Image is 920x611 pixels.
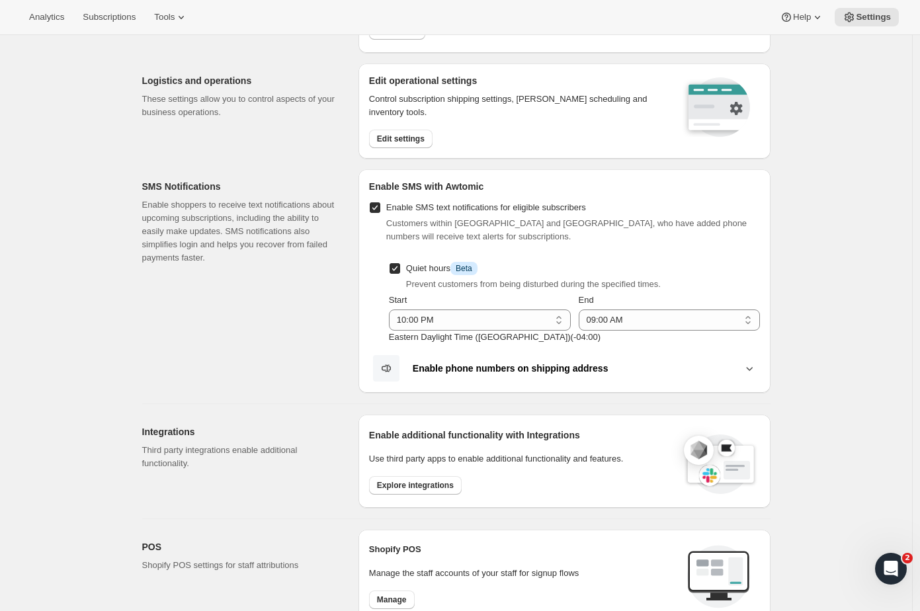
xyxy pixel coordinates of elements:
span: Beta [456,263,472,274]
button: Edit settings [369,130,433,148]
span: Quiet hours [406,263,478,273]
button: Settings [835,8,899,26]
button: Manage [369,591,415,609]
span: Manage [377,594,407,605]
button: Subscriptions [75,8,144,26]
span: Explore integrations [377,480,454,491]
h2: Integrations [142,425,337,438]
b: Enable phone numbers on shipping address [413,363,608,374]
h2: Edit operational settings [369,74,665,87]
span: End [579,295,594,305]
button: Tools [146,8,196,26]
p: These settings allow you to control aspects of your business operations. [142,93,337,119]
p: Third party integrations enable additional functionality. [142,444,337,470]
button: Help [772,8,832,26]
p: Shopify POS settings for staff attributions [142,559,337,572]
span: Subscriptions [83,12,136,22]
h2: POS [142,540,337,553]
span: Customers within [GEOGRAPHIC_DATA] and [GEOGRAPHIC_DATA], who have added phone numbers will recei... [386,218,747,241]
h2: Enable SMS with Awtomic [369,180,760,193]
h2: Shopify POS [369,543,677,556]
p: Control subscription shipping settings, [PERSON_NAME] scheduling and inventory tools. [369,93,665,119]
p: Enable shoppers to receive text notifications about upcoming subscriptions, including the ability... [142,198,337,265]
span: Start [389,295,407,305]
span: Edit settings [377,134,425,144]
span: Settings [856,12,891,22]
button: Analytics [21,8,72,26]
span: Enable SMS text notifications for eligible subscribers [386,202,586,212]
h2: Logistics and operations [142,74,337,87]
span: Prevent customers from being disturbed during the specified times. [406,279,661,289]
p: Manage the staff accounts of your staff for signup flows [369,567,677,580]
span: Analytics [29,12,64,22]
span: 2 [902,553,913,563]
span: Tools [154,12,175,22]
p: Eastern Daylight Time ([GEOGRAPHIC_DATA]) ( -04 : 00 ) [389,331,760,344]
h2: Enable additional functionality with Integrations [369,428,671,442]
span: Help [793,12,811,22]
p: Use third party apps to enable additional functionality and features. [369,452,671,466]
button: Explore integrations [369,476,462,495]
iframe: Intercom live chat [875,553,907,585]
h2: SMS Notifications [142,180,337,193]
button: Enable phone numbers on shipping address [369,354,760,382]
